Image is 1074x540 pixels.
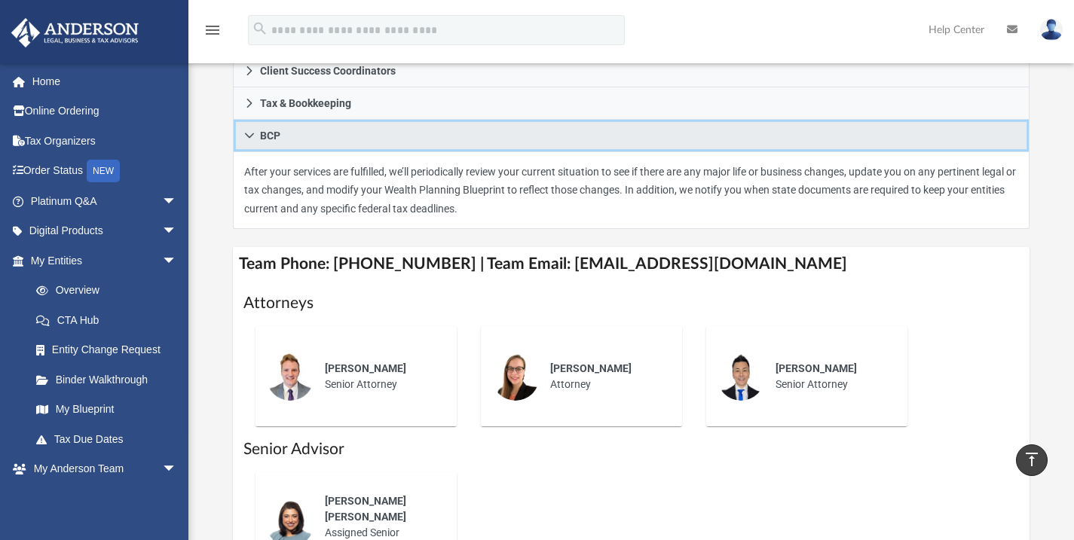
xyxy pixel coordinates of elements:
[11,246,200,276] a: My Entitiesarrow_drop_down
[11,216,200,246] a: Digital Productsarrow_drop_down
[314,350,446,403] div: Senior Attorney
[244,163,1019,218] p: After your services are fulfilled, we’ll periodically review your current situation to see if the...
[203,29,222,39] a: menu
[243,438,1020,460] h1: Senior Advisor
[21,276,200,306] a: Overview
[87,160,120,182] div: NEW
[233,247,1030,281] h4: Team Phone: [PHONE_NUMBER] | Team Email: [EMAIL_ADDRESS][DOMAIN_NAME]
[252,20,268,37] i: search
[11,66,200,96] a: Home
[1040,19,1063,41] img: User Pic
[491,352,540,401] img: thumbnail
[203,21,222,39] i: menu
[21,305,200,335] a: CTA Hub
[540,350,672,403] div: Attorney
[162,246,192,276] span: arrow_drop_down
[260,98,351,108] span: Tax & Bookkeeping
[717,352,765,401] img: thumbnail
[162,454,192,485] span: arrow_drop_down
[243,292,1020,314] h1: Attorneys
[233,120,1030,152] a: BCP
[1023,450,1041,468] i: vertical_align_top
[162,186,192,217] span: arrow_drop_down
[550,362,632,374] span: [PERSON_NAME]
[162,216,192,247] span: arrow_drop_down
[260,130,280,141] span: BCP
[776,362,857,374] span: [PERSON_NAME]
[11,156,200,187] a: Order StatusNEW
[1016,444,1048,476] a: vertical_align_top
[21,484,185,514] a: My Anderson Team
[11,186,200,216] a: Platinum Q&Aarrow_drop_down
[233,55,1030,87] a: Client Success Coordinators
[233,152,1030,230] div: BCP
[325,495,406,523] span: [PERSON_NAME] [PERSON_NAME]
[260,66,396,76] span: Client Success Coordinators
[7,18,143,47] img: Anderson Advisors Platinum Portal
[233,87,1030,120] a: Tax & Bookkeeping
[765,350,897,403] div: Senior Attorney
[21,424,200,454] a: Tax Due Dates
[266,352,314,401] img: thumbnail
[21,395,192,425] a: My Blueprint
[325,362,406,374] span: [PERSON_NAME]
[21,365,200,395] a: Binder Walkthrough
[11,126,200,156] a: Tax Organizers
[11,96,200,127] a: Online Ordering
[11,454,192,484] a: My Anderson Teamarrow_drop_down
[21,335,200,365] a: Entity Change Request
